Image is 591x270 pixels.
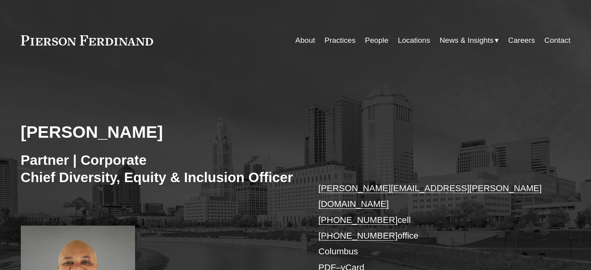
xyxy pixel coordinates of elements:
[21,151,296,186] h3: Partner | Corporate Chief Diversity, Equity & Inclusion Officer
[318,215,398,225] a: [PHONE_NUMBER]
[295,33,315,48] a: About
[439,34,494,47] span: News & Insights
[21,122,296,142] h2: [PERSON_NAME]
[365,33,388,48] a: People
[324,33,355,48] a: Practices
[544,33,570,48] a: Contact
[398,33,430,48] a: Locations
[439,33,499,48] a: folder dropdown
[318,231,398,241] a: [PHONE_NUMBER]
[508,33,535,48] a: Careers
[318,183,542,209] a: [PERSON_NAME][EMAIL_ADDRESS][PERSON_NAME][DOMAIN_NAME]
